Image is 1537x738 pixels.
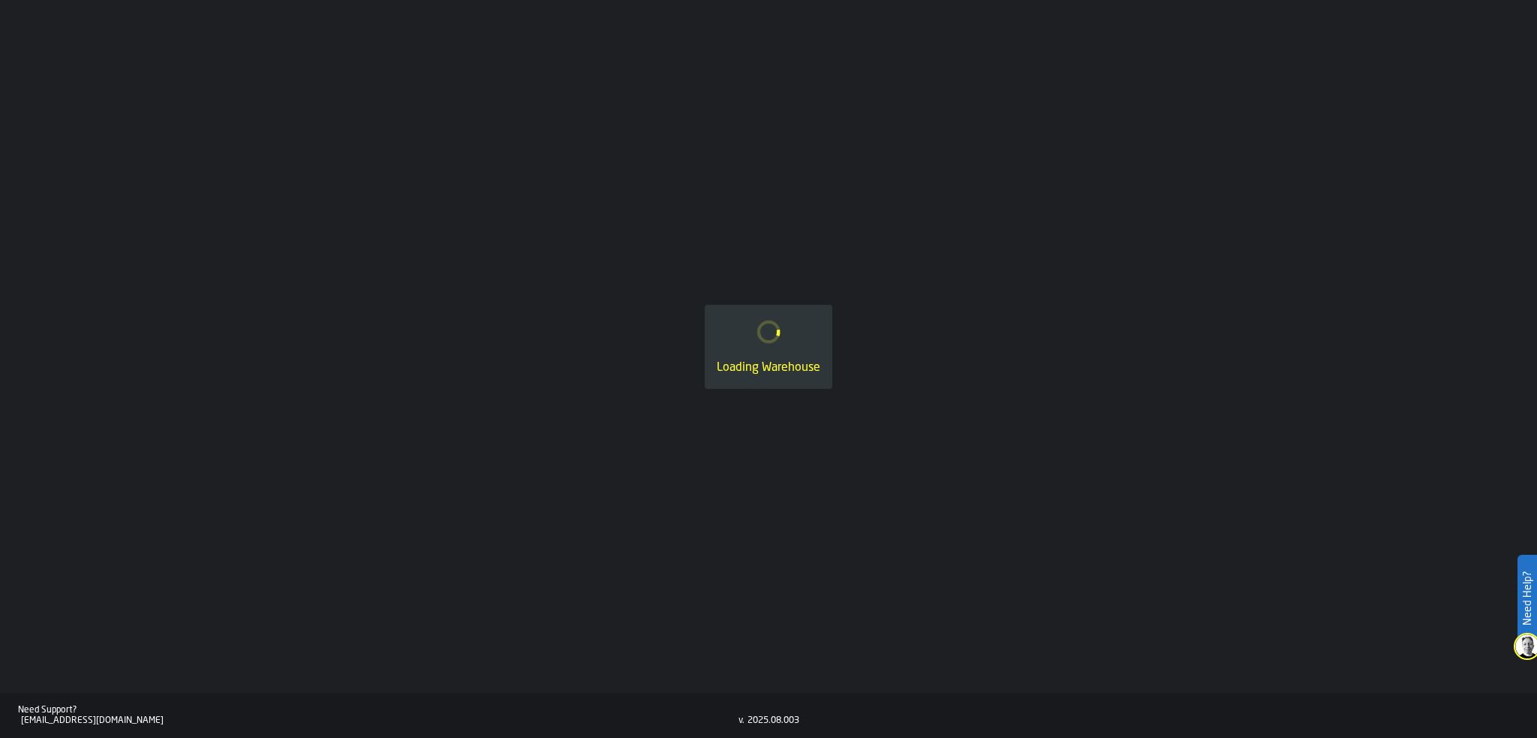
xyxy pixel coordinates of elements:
div: v. [738,715,744,726]
div: Loading Warehouse [717,359,820,377]
div: Need Support? [18,705,738,715]
div: 2025.08.003 [747,715,799,726]
div: [EMAIL_ADDRESS][DOMAIN_NAME] [21,715,738,726]
label: Need Help? [1519,556,1535,640]
a: Need Support?[EMAIL_ADDRESS][DOMAIN_NAME] [18,705,738,726]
